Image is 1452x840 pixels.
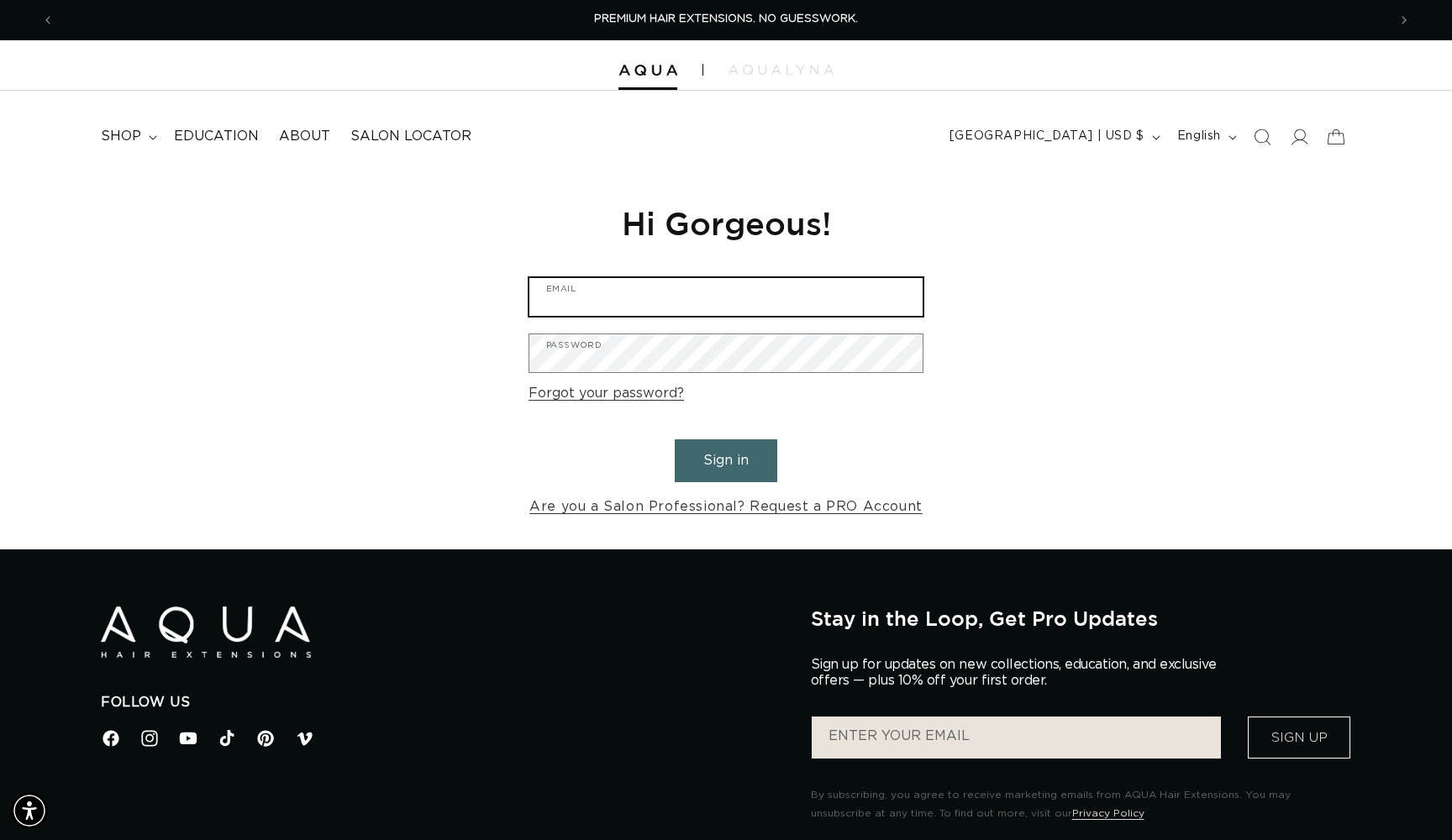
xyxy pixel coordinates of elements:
[950,128,1144,145] span: [GEOGRAPHIC_DATA] | USD $
[101,128,141,145] span: shop
[340,118,481,155] a: Salon Locator
[279,128,330,145] span: About
[91,118,164,155] summary: shop
[101,606,311,658] img: Aqua Hair Extensions
[675,439,777,482] button: Sign in
[594,13,858,24] span: PREMIUM HAIR EXTENSIONS. NO GUESSWORK.
[1072,808,1144,818] a: Privacy Policy
[812,717,1221,759] input: ENTER YOUR EMAIL
[350,128,471,145] span: Salon Locator
[811,657,1231,689] p: Sign up for updates on new collections, education, and exclusive offers — plus 10% off your first...
[1244,118,1281,155] summary: Search
[101,694,786,711] h2: Follow Us
[29,4,66,36] button: Previous announcement
[269,118,340,155] a: About
[811,606,1351,630] h2: Stay in the Loop, Get Pro Updates
[618,65,677,76] img: Aqua Hair Extensions
[729,65,834,75] img: aqualyna.com
[529,202,923,244] h1: Hi Gorgeous!
[1224,659,1452,840] iframe: Chat Widget
[529,381,684,406] a: Forgot your password?
[1177,128,1221,145] span: English
[529,495,923,519] a: Are you a Salon Professional? Request a PRO Account
[529,278,923,316] input: Email
[1386,4,1423,36] button: Next announcement
[164,118,269,155] a: Education
[174,128,259,145] span: Education
[11,792,48,829] div: Accessibility Menu
[939,121,1167,153] button: [GEOGRAPHIC_DATA] | USD $
[811,786,1351,822] p: By subscribing, you agree to receive marketing emails from AQUA Hair Extensions. You may unsubscr...
[1167,121,1244,153] button: English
